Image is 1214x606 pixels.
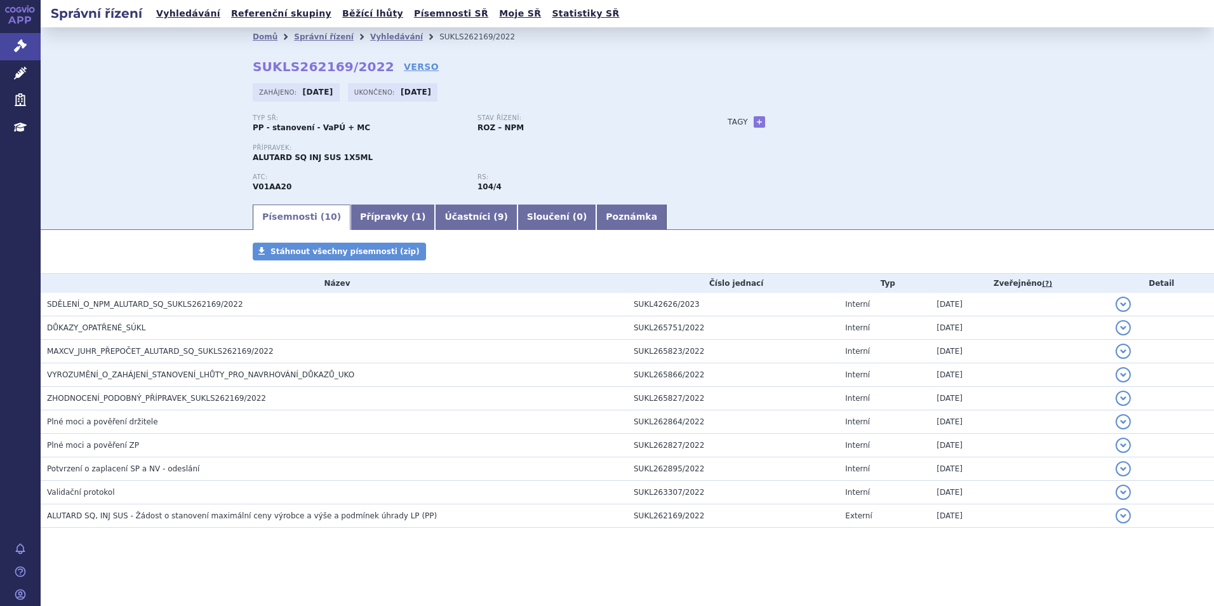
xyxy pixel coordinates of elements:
[253,182,291,191] strong: RŮZNÉ ALERGENY
[1116,461,1131,476] button: detail
[1116,344,1131,359] button: detail
[627,387,839,410] td: SUKL265827/2022
[253,59,394,74] strong: SUKLS262169/2022
[627,410,839,434] td: SUKL262864/2022
[930,481,1109,504] td: [DATE]
[47,417,158,426] span: Plné moci a pověření držitele
[477,182,502,191] strong: terapeutické extrakty alergenů - nestandardizované, injekční vodné
[47,323,145,332] span: DŮKAZY_OPATŘENÉ_SÚKL
[227,5,335,22] a: Referenční skupiny
[415,212,422,222] span: 1
[930,340,1109,363] td: [DATE]
[627,274,839,293] th: Číslo jednací
[845,347,870,356] span: Interní
[253,153,373,162] span: ALUTARD SQ INJ SUS 1X5ML
[627,434,839,457] td: SUKL262827/2022
[845,323,870,332] span: Interní
[930,457,1109,481] td: [DATE]
[1116,414,1131,429] button: detail
[845,488,870,497] span: Interní
[47,300,243,309] span: SDĚLENÍ_O_NPM_ALUTARD_SQ_SUKLS262169/2022
[1116,508,1131,523] button: detail
[596,205,667,230] a: Poznámka
[401,88,431,97] strong: [DATE]
[627,481,839,504] td: SUKL263307/2022
[294,32,354,41] a: Správní řízení
[439,27,531,46] li: SUKLS262169/2022
[370,32,423,41] a: Vyhledávání
[338,5,407,22] a: Běžící lhůty
[1116,320,1131,335] button: detail
[1116,391,1131,406] button: detail
[259,87,299,97] span: Zahájeno:
[930,316,1109,340] td: [DATE]
[41,4,152,22] h2: Správní řízení
[253,123,370,132] strong: PP - stanovení - VaPÚ + MC
[253,205,350,230] a: Písemnosti (10)
[1116,438,1131,453] button: detail
[627,293,839,316] td: SUKL42626/2023
[498,212,504,222] span: 9
[627,504,839,528] td: SUKL262169/2022
[1116,485,1131,500] button: detail
[517,205,596,230] a: Sloučení (0)
[577,212,583,222] span: 0
[477,173,690,181] p: RS:
[47,464,199,473] span: Potvrzení o zaplacení SP a NV - odeslání
[627,340,839,363] td: SUKL265823/2022
[728,114,748,130] h3: Tagy
[930,363,1109,387] td: [DATE]
[324,212,337,222] span: 10
[253,173,465,181] p: ATC:
[845,394,870,403] span: Interní
[253,243,426,260] a: Stáhnout všechny písemnosti (zip)
[548,5,623,22] a: Statistiky SŘ
[930,434,1109,457] td: [DATE]
[839,274,930,293] th: Typ
[930,504,1109,528] td: [DATE]
[845,300,870,309] span: Interní
[253,32,277,41] a: Domů
[41,274,627,293] th: Název
[1042,279,1052,288] abbr: (?)
[47,370,354,379] span: VYROZUMĚNÍ_O_ZAHÁJENÍ_STANOVENÍ_LHŮTY_PRO_NAVRHOVÁNÍ_DŮKAZŮ_UKO
[47,347,274,356] span: MAXCV_JUHR_PŘEPOČET_ALUTARD_SQ_SUKLS262169/2022
[1109,274,1214,293] th: Detail
[930,410,1109,434] td: [DATE]
[845,370,870,379] span: Interní
[930,293,1109,316] td: [DATE]
[627,316,839,340] td: SUKL265751/2022
[627,457,839,481] td: SUKL262895/2022
[410,5,492,22] a: Písemnosti SŘ
[303,88,333,97] strong: [DATE]
[930,387,1109,410] td: [DATE]
[495,5,545,22] a: Moje SŘ
[47,441,139,450] span: Plné moci a pověření ZP
[435,205,517,230] a: Účastníci (9)
[270,247,420,256] span: Stáhnout všechny písemnosti (zip)
[627,363,839,387] td: SUKL265866/2022
[404,60,439,73] a: VERSO
[930,274,1109,293] th: Zveřejněno
[477,123,524,132] strong: ROZ – NPM
[845,441,870,450] span: Interní
[354,87,397,97] span: Ukončeno:
[477,114,690,122] p: Stav řízení:
[845,511,872,520] span: Externí
[1116,297,1131,312] button: detail
[1116,367,1131,382] button: detail
[845,417,870,426] span: Interní
[350,205,435,230] a: Přípravky (1)
[253,144,702,152] p: Přípravek:
[47,511,437,520] span: ALUTARD SQ, INJ SUS - Žádost o stanovení maximální ceny výrobce a výše a podmínek úhrady LP (PP)
[47,394,266,403] span: ZHODNOCENÍ_PODOBNÝ_PŘÍPRAVEK_SUKLS262169/2022
[152,5,224,22] a: Vyhledávání
[253,114,465,122] p: Typ SŘ:
[754,116,765,128] a: +
[47,488,115,497] span: Validační protokol
[845,464,870,473] span: Interní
